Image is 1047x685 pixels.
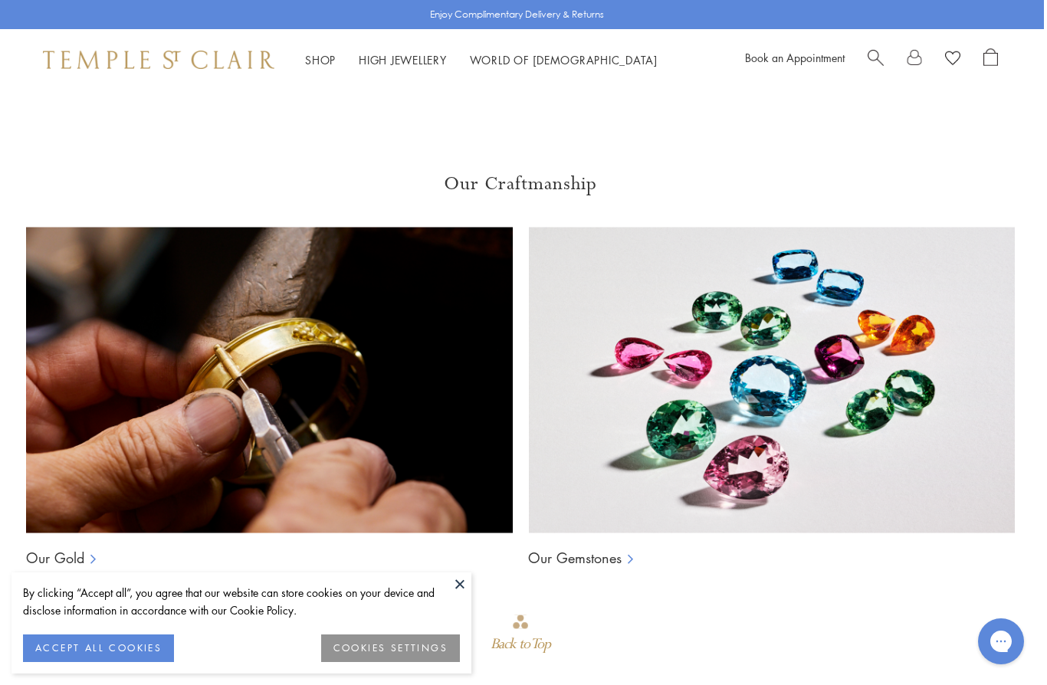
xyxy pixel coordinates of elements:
div: By clicking “Accept all”, you agree that our website can store cookies on your device and disclos... [23,584,460,619]
a: Book an Appointment [745,50,845,65]
div: Go to top [491,613,550,658]
a: High JewelleryHigh Jewellery [359,52,447,67]
img: Temple St. Clair [43,51,274,69]
nav: Main navigation [305,51,658,70]
img: Ball Chains [528,227,1015,533]
div: Back to Top [491,631,550,658]
a: View Wishlist [945,48,960,71]
p: Enjoy Complimentary Delivery & Returns [430,7,604,22]
a: ShopShop [305,52,336,67]
a: Search [868,48,884,71]
a: Our Gemstones [528,549,622,567]
h3: Our Craftmanship [26,172,1015,196]
iframe: Gorgias live chat messenger [970,613,1032,670]
button: ACCEPT ALL COOKIES [23,634,174,662]
a: Our Gold [26,549,84,567]
a: World of [DEMOGRAPHIC_DATA]World of [DEMOGRAPHIC_DATA] [470,52,658,67]
img: Ball Chains [26,227,513,533]
button: COOKIES SETTINGS [321,634,460,662]
a: Open Shopping Bag [983,48,998,71]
